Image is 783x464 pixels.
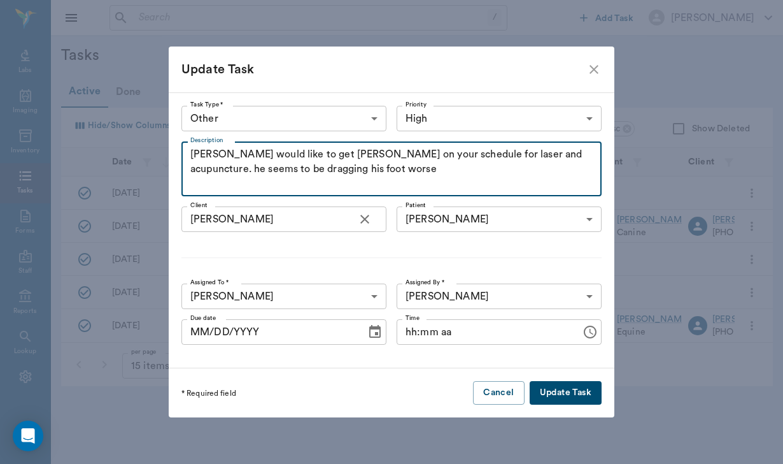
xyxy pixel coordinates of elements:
[586,62,602,77] button: close
[406,100,427,109] label: Priority
[473,381,524,405] button: Cancel
[397,319,572,345] input: hh:mm aa
[406,278,444,287] label: Assigned By *
[190,201,208,210] label: Client
[190,314,216,323] label: Due date
[406,314,420,323] label: Time
[397,284,602,309] div: [PERSON_NAME]
[181,207,352,232] div: [PERSON_NAME]
[13,421,43,451] div: Open Intercom Messenger
[190,100,223,109] label: Task Type *
[190,147,593,191] textarea: [PERSON_NAME] would like to get [PERSON_NAME] on your schedule for laser and acupuncture. he seem...
[181,388,236,399] p: * Required field
[181,284,386,309] div: [PERSON_NAME]
[190,278,229,287] label: Assigned To *
[181,106,386,131] div: Other
[530,381,602,405] button: Update Task
[397,207,602,232] div: [PERSON_NAME]
[181,319,357,345] input: MM/DD/YYYY
[190,136,223,145] label: Description
[577,319,603,345] button: Choose time
[406,201,426,210] label: Patient
[397,106,602,131] div: High
[181,59,586,80] div: Update Task
[362,319,388,345] button: Choose date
